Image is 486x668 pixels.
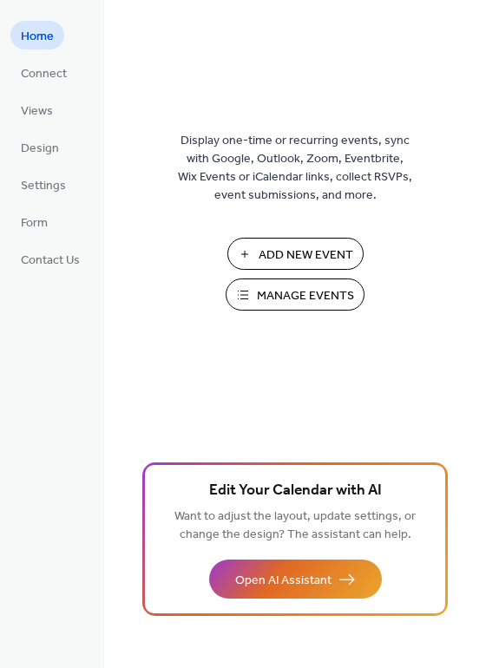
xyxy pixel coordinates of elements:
a: Form [10,207,58,236]
span: Manage Events [257,287,354,305]
span: Open AI Assistant [235,572,332,590]
span: Views [21,102,53,121]
button: Add New Event [227,238,364,270]
span: Edit Your Calendar with AI [209,479,382,503]
span: Home [21,28,54,46]
span: Settings [21,177,66,195]
button: Open AI Assistant [209,560,382,599]
a: Contact Us [10,245,90,273]
span: Want to adjust the layout, update settings, or change the design? The assistant can help. [174,505,416,547]
button: Manage Events [226,278,364,311]
span: Contact Us [21,252,80,270]
a: Design [10,133,69,161]
span: Connect [21,65,67,83]
span: Add New Event [259,246,353,265]
a: Connect [10,58,77,87]
span: Display one-time or recurring events, sync with Google, Outlook, Zoom, Eventbrite, Wix Events or ... [178,132,412,205]
a: Settings [10,170,76,199]
span: Design [21,140,59,158]
a: Views [10,95,63,124]
span: Form [21,214,48,232]
a: Home [10,21,64,49]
